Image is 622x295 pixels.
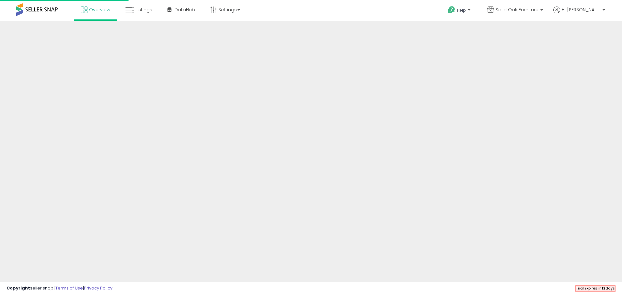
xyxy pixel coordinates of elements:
[6,285,112,291] div: seller snap | |
[447,6,455,14] i: Get Help
[553,6,605,21] a: Hi [PERSON_NAME]
[84,285,112,291] a: Privacy Policy
[55,285,83,291] a: Terms of Use
[457,7,466,13] span: Help
[443,1,477,21] a: Help
[496,6,538,13] span: Solid Oak Furniture
[576,286,615,291] span: Trial Expires in days
[135,6,152,13] span: Listings
[89,6,110,13] span: Overview
[175,6,195,13] span: DataHub
[602,286,605,291] b: 12
[6,285,30,291] strong: Copyright
[562,6,601,13] span: Hi [PERSON_NAME]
